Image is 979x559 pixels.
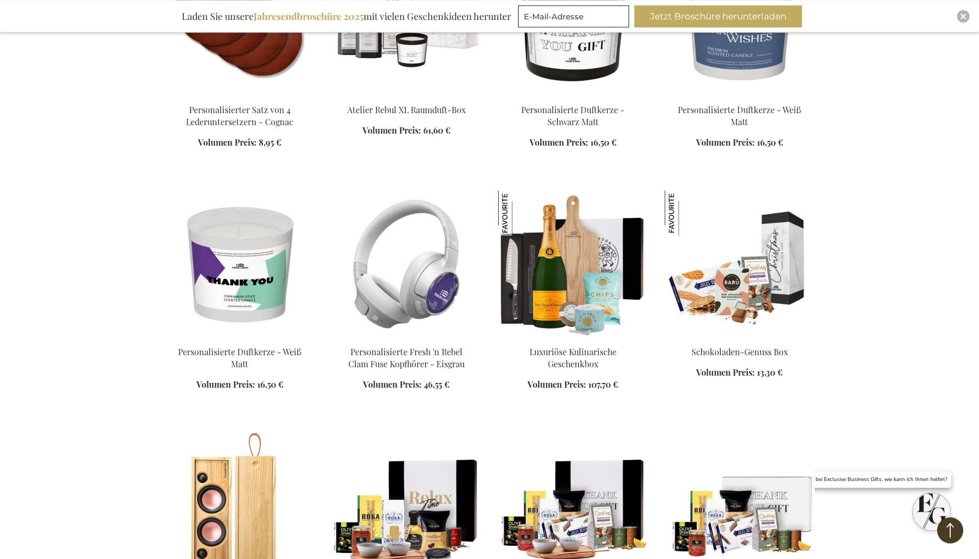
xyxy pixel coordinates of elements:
a: Luxuriöse Kulinarische Geschenkbox [530,346,617,369]
a: Atelier Rebul XL Raumduft-Box [347,104,466,115]
span: Volumen Preis: [196,379,255,390]
span: 16,50 € [590,137,617,148]
a: Personalisierte Fresh 'n Rebel Clam Fuse Kopfhörer - Eisgrau [348,346,465,369]
b: Jahresendbroschüre 2025 [254,10,364,23]
input: E-Mail-Adresse [518,5,629,27]
a: Volumen Preis: 46,55 € [363,379,449,391]
a: Volumen Preis: 16,50 € [530,137,617,149]
span: 16,50 € [257,379,283,390]
form: marketing offers and promotions [518,5,632,30]
a: Schokoladen-Genuss Box [691,346,788,357]
span: Volumen Preis: [527,379,586,390]
a: Volumen Preis: 107,70 € [527,379,618,391]
span: Volumen Preis: [198,137,257,148]
img: Close [960,13,966,19]
div: Close [957,10,970,23]
a: Personalisierter Satz von 4 Lederuntersetzern - Cognac [186,104,293,127]
a: Personalised Fresh 'n Rebel Clam Fuse Headphone - Ice Grey [332,333,481,343]
a: Volumen Preis: 16,50 € [696,137,783,149]
span: 13,30 € [757,367,783,378]
img: Personalised Fresh 'n Rebel Clam Fuse Headphone - Ice Grey [332,191,481,337]
a: Personalisierter Satz von 4 Lederuntersetzern - Cognac [165,91,315,101]
span: 46,55 € [424,379,449,390]
a: Personalised Scented Candle - White Matt [665,91,815,101]
span: Volumen Preis: [363,379,422,390]
span: Volumen Preis: [696,137,755,148]
img: Schokoladen-Genuss Box [665,191,815,337]
a: Volumen Preis: 61,60 € [362,125,450,137]
a: Volumen Preis: 13,30 € [696,367,783,379]
span: 61,60 € [423,125,450,136]
a: Personalised Scented Candle - Black Matt Personalisierte Duftkerze - Schwarz Matt [498,91,648,101]
img: Luxury Culinary Gift Box [498,191,648,337]
img: Luxuriöse Kulinarische Geschenkbox [498,191,543,236]
a: Volumen Preis: 16,50 € [196,379,283,391]
a: Personalised Scented Candle - White Matt [165,333,315,343]
img: Schokoladen-Genuss Box [665,191,710,236]
div: Laden Sie unsere mit vielen Geschenkideen herunter [177,5,516,27]
span: 8,95 € [259,137,281,148]
button: Jetzt Broschüre herunterladen [634,5,802,27]
a: Atelier Rebul XL Home Fragrance Box Atelier Rebul XL Raumduft-Box [332,91,481,101]
span: Volumen Preis: [696,367,755,378]
a: Personalisierte Duftkerze - Schwarz Matt [521,104,624,127]
a: Luxury Culinary Gift Box Luxuriöse Kulinarische Geschenkbox [498,333,648,343]
a: Volumen Preis: 8,95 € [198,137,281,149]
a: Personalisierte Duftkerze - Weiß Matt [678,104,801,127]
span: Volumen Preis: [530,137,588,148]
a: Personalisierte Duftkerze - Weiß Matt [178,346,301,369]
a: Schokoladen-Genuss Box Schokoladen-Genuss Box [665,333,815,343]
span: 107,70 € [588,379,618,390]
span: Volumen Preis: [362,125,421,136]
span: 16,50 € [757,137,783,148]
img: Personalised Scented Candle - White Matt [165,191,315,337]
